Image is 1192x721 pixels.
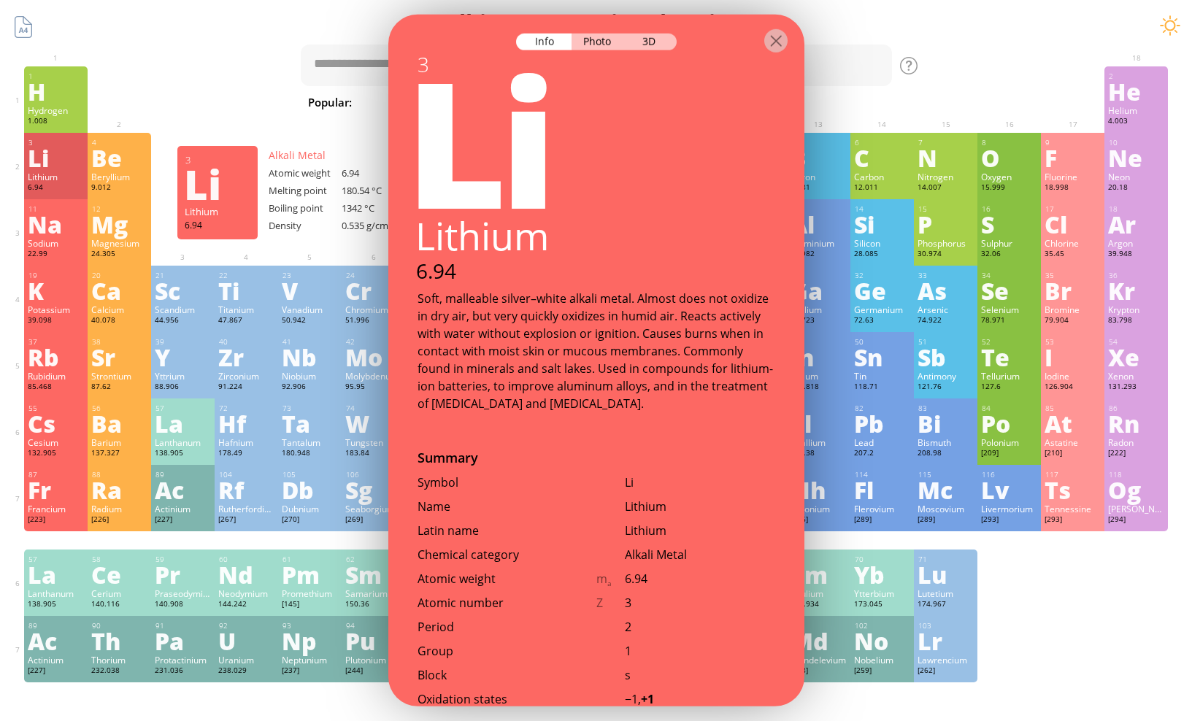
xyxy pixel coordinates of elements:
[387,258,804,285] div: 6.94
[918,304,974,315] div: Arsenic
[155,412,211,435] div: La
[918,470,974,479] div: 115
[918,182,974,194] div: 14.007
[1108,171,1164,182] div: Neon
[218,478,274,501] div: Rf
[1045,204,1101,214] div: 17
[91,182,147,194] div: 9.012
[791,345,847,369] div: In
[269,219,342,232] div: Density
[791,237,847,249] div: Aluminium
[1108,116,1164,128] div: 4.003
[981,382,1037,393] div: 127.6
[1108,304,1164,315] div: Krypton
[218,412,274,435] div: Hf
[345,345,401,369] div: Mo
[91,503,147,514] div: Radium
[791,271,847,280] div: 31
[1108,436,1164,448] div: Radon
[155,382,211,393] div: 88.906
[28,271,84,280] div: 19
[282,404,338,413] div: 73
[91,448,147,460] div: 137.327
[981,436,1037,448] div: Polonium
[791,304,847,315] div: Gallium
[342,166,415,180] div: 6.94
[572,34,624,50] div: Photo
[918,370,974,382] div: Antimony
[1108,382,1164,393] div: 131.293
[1045,514,1101,526] div: [293]
[282,436,338,448] div: Tantalum
[218,503,274,514] div: Rutherfordium
[91,249,147,261] div: 24.305
[1045,237,1101,249] div: Chlorine
[854,382,910,393] div: 118.71
[791,412,847,435] div: Tl
[28,315,84,327] div: 39.098
[386,211,804,261] div: Lithium
[1045,249,1101,261] div: 35.45
[791,171,847,182] div: Boron
[219,555,274,564] div: 60
[28,80,84,103] div: H
[1108,478,1164,501] div: Og
[91,412,147,435] div: Ba
[218,382,274,393] div: 91.224
[91,304,147,315] div: Calcium
[1045,448,1101,460] div: [210]
[1108,237,1164,249] div: Argon
[185,205,250,218] div: Lithium
[269,184,342,197] div: Melting point
[791,514,847,526] div: [286]
[1108,212,1164,236] div: Ar
[155,478,211,501] div: Ac
[92,138,147,147] div: 4
[418,498,596,514] div: Name
[155,304,211,315] div: Scandium
[28,370,84,382] div: Rubidium
[91,315,147,327] div: 40.078
[91,436,147,448] div: Barium
[28,204,84,214] div: 11
[346,404,401,413] div: 74
[1045,271,1101,280] div: 35
[854,237,910,249] div: Silicon
[91,171,147,182] div: Beryllium
[282,412,338,435] div: Ta
[625,523,775,539] div: Lithium
[345,370,401,382] div: Molybdenum
[918,212,974,236] div: P
[918,337,974,347] div: 51
[982,404,1037,413] div: 84
[855,138,910,147] div: 6
[854,182,910,194] div: 12.011
[918,315,974,327] div: 74.922
[346,271,401,280] div: 24
[791,337,847,347] div: 49
[1045,436,1101,448] div: Astatine
[982,271,1037,280] div: 34
[1045,212,1101,236] div: Cl
[345,412,401,435] div: W
[28,514,84,526] div: [223]
[345,382,401,393] div: 95.95
[1045,382,1101,393] div: 126.904
[155,448,211,460] div: 138.905
[1045,146,1101,169] div: F
[854,304,910,315] div: Germanium
[981,146,1037,169] div: O
[854,279,910,302] div: Ge
[981,412,1037,435] div: Po
[854,503,910,514] div: Flerovium
[155,370,211,382] div: Yttrium
[625,547,775,563] div: Alkali Metal
[282,382,338,393] div: 92.906
[346,470,401,479] div: 106
[219,337,274,347] div: 40
[184,172,250,196] div: Li
[854,436,910,448] div: Lead
[28,478,84,501] div: Fr
[28,237,84,249] div: Sodium
[91,514,147,526] div: [226]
